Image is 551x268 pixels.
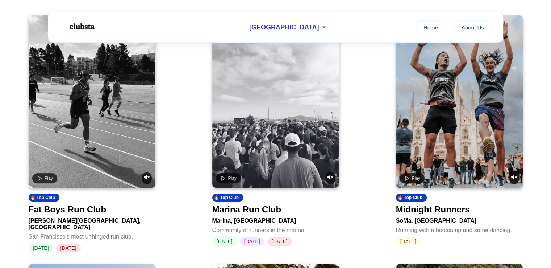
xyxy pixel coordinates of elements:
[45,176,53,181] span: Play
[29,15,155,252] a: Play videoUnmute video🔥 Top ClubFat Boys Run Club[PERSON_NAME][GEOGRAPHIC_DATA], [GEOGRAPHIC_DATA...
[29,194,59,202] div: 🔥 Top Club
[396,194,427,202] div: 🔥 Top Club
[228,176,237,181] span: Play
[212,194,243,202] div: 🔥 Top Club
[396,15,523,246] a: Play videoUnmute video🔥 Top ClubMidnight RunnersSoMa, [GEOGRAPHIC_DATA]Running with a bootcamp an...
[267,237,292,246] span: [DATE]
[412,176,420,181] span: Play
[416,20,445,34] a: Home
[212,237,237,246] span: [DATE]
[29,231,155,240] div: San Francisco's most unhinged run club.
[142,172,152,184] button: Unmute video
[212,204,281,215] div: Marina Run Club
[396,237,421,246] span: [DATE]
[212,15,339,246] a: Play videoUnmute video🔥 Top ClubMarina Run ClubMarina, [GEOGRAPHIC_DATA]Community of runners in t...
[509,172,519,184] button: Unmute video
[454,20,491,34] a: About Us
[240,237,264,246] span: [DATE]
[212,215,339,224] div: Marina, [GEOGRAPHIC_DATA]
[29,244,53,252] span: [DATE]
[212,224,339,234] div: Community of runners in the marina.
[56,244,81,252] span: [DATE]
[325,172,335,184] button: Unmute video
[396,224,523,234] div: Running with a bootcamp and some dancing.
[32,173,57,183] button: Play video
[396,215,523,224] div: SoMa, [GEOGRAPHIC_DATA]
[400,173,425,183] button: Play video
[396,204,470,215] div: Midnight Runners
[249,24,319,31] span: [GEOGRAPHIC_DATA]
[29,204,107,215] div: Fat Boys Run Club
[60,17,103,36] img: Logo
[216,173,241,183] button: Play video
[29,215,155,231] div: [PERSON_NAME][GEOGRAPHIC_DATA], [GEOGRAPHIC_DATA]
